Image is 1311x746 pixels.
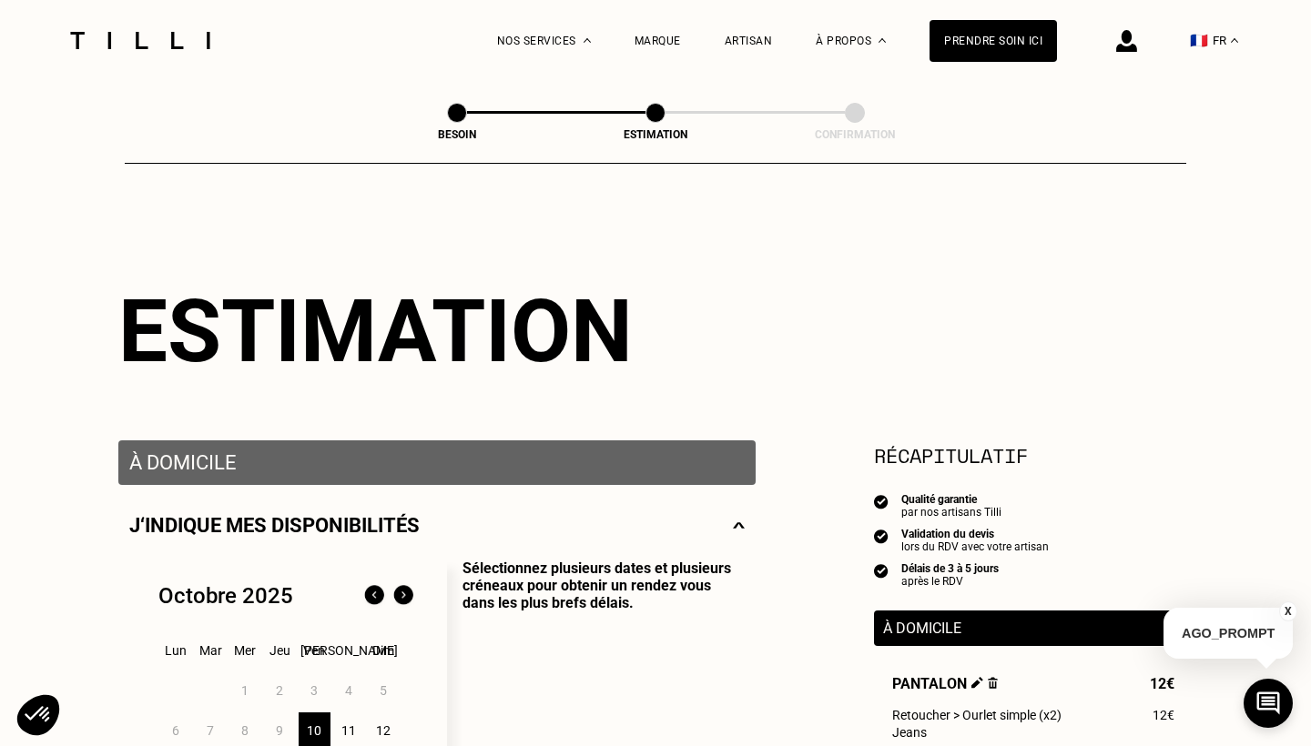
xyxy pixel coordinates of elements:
[892,675,998,692] span: Pantalon
[988,677,998,689] img: Supprimer
[635,35,681,47] a: Marque
[158,583,293,609] div: Octobre 2025
[64,32,217,49] img: Logo du service de couturière Tilli
[874,562,889,579] img: icon list info
[874,493,889,509] img: icon list info
[883,620,1184,637] p: À domicile
[874,528,889,544] img: icon list info
[1164,608,1293,659] p: AGO_PROMPT
[1190,32,1208,49] span: 🇫🇷
[584,38,591,43] img: Menu déroulant
[1153,708,1174,722] span: 12€
[901,493,1001,506] div: Qualité garantie
[733,514,745,537] img: svg+xml;base64,PHN2ZyBmaWxsPSJub25lIiBoZWlnaHQ9IjE0IiB2aWV3Qm94PSIwIDAgMjggMTQiIHdpZHRoPSIyOCIgeG...
[879,38,886,43] img: Menu déroulant à propos
[389,581,418,610] img: Mois suivant
[901,575,999,588] div: après le RDV
[564,128,747,141] div: Estimation
[892,725,927,740] span: Jeans
[129,451,745,474] p: À domicile
[1231,38,1238,43] img: menu déroulant
[1150,675,1174,692] span: 12€
[1116,30,1137,52] img: icône connexion
[892,708,1062,722] span: Retoucher > Ourlet simple (x2)
[901,540,1049,553] div: lors du RDV avec votre artisan
[971,677,983,689] img: Éditer
[118,280,1193,382] div: Estimation
[764,128,946,141] div: Confirmation
[901,506,1001,519] div: par nos artisans Tilli
[1279,601,1297,621] button: X
[129,514,420,537] p: J‘indique mes disponibilités
[901,562,999,575] div: Délais de 3 à 5 jours
[725,35,773,47] a: Artisan
[930,20,1057,62] a: Prendre soin ici
[901,528,1049,540] div: Validation du devis
[360,581,389,610] img: Mois précédent
[366,128,548,141] div: Besoin
[874,440,1193,470] section: Récapitulatif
